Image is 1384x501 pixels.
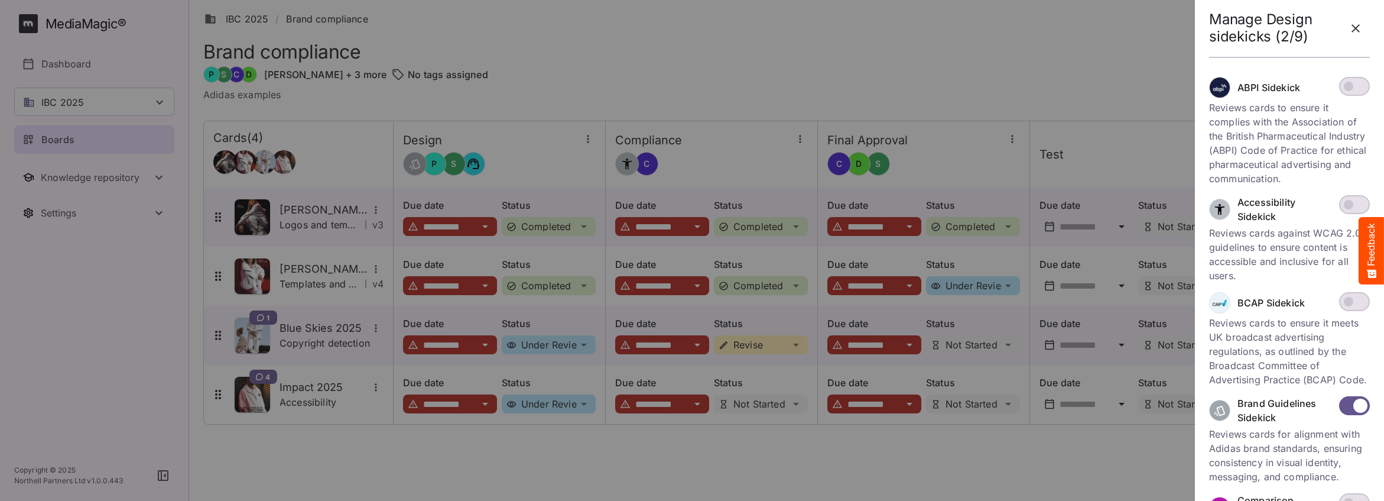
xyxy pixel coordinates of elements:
p: Reviews cards against WCAG 2.0 guidelines to ensure content is accessible and inclusive for all u... [1209,226,1370,283]
p: Reviews cards to ensure it meets UK broadcast advertising regulations, as outlined by the Broadca... [1209,316,1370,387]
h2: Manage Design sidekicks (2/9) [1209,11,1341,46]
p: BCAP Sidekick [1237,296,1305,310]
p: ABPI Sidekick [1237,80,1300,95]
p: Brand Guidelines Sidekick [1237,396,1332,425]
p: Reviews cards to ensure it complies with the Association of the British Pharmaceutical Industry (... [1209,101,1370,186]
p: Reviews cards for alignment with Adidas brand standards, ensuring consistency in visual identity,... [1209,427,1370,484]
button: Feedback [1359,217,1384,285]
p: Accessibility Sidekick [1237,195,1332,224]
